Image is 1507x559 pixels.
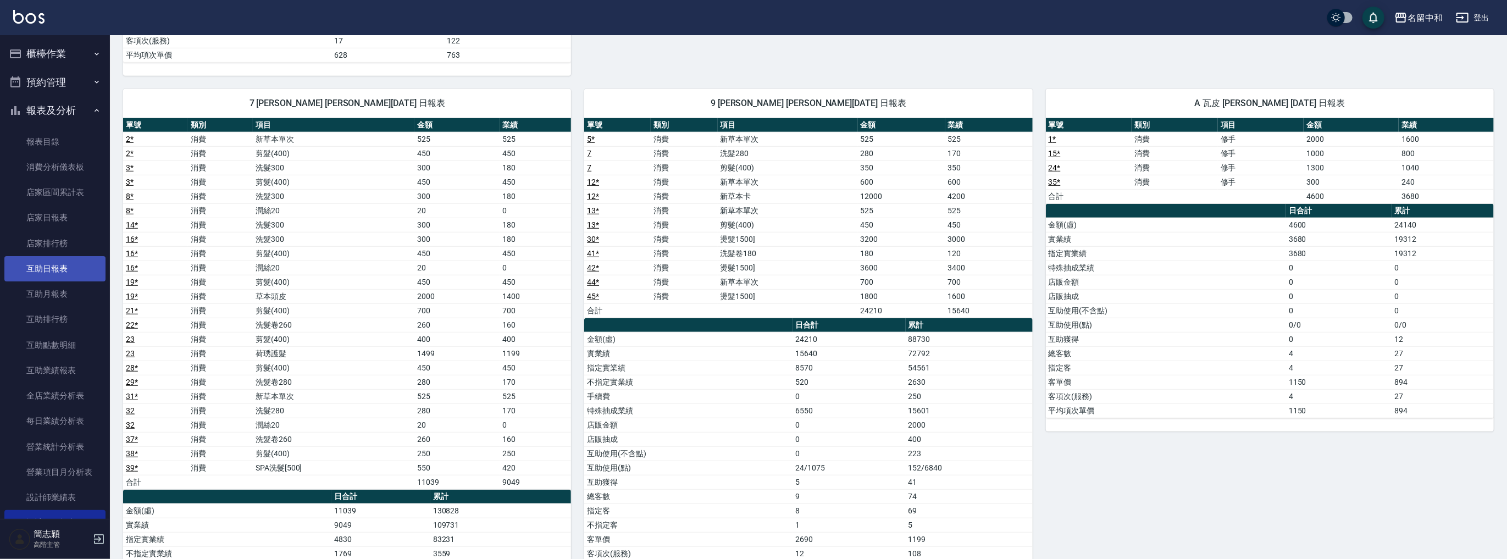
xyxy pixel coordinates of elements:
td: 72792 [906,346,1033,361]
td: 450 [414,146,500,160]
td: 0 [1286,289,1392,303]
td: 525 [945,203,1033,218]
td: 消費 [188,403,253,418]
td: 燙髮1500] [718,232,858,246]
button: 櫃檯作業 [4,40,106,68]
td: 0 [1392,275,1494,289]
td: 12 [1392,332,1494,346]
td: 300 [414,189,500,203]
td: 平均項次單價 [1046,403,1286,418]
a: 店家區間累計表 [4,180,106,205]
td: 450 [414,275,500,289]
td: 450 [500,175,571,189]
td: 1150 [1286,375,1392,389]
td: 525 [858,132,945,146]
a: 互助日報表 [4,256,106,281]
td: 400 [414,332,500,346]
td: 平均項次單價 [123,48,331,62]
td: 剪髮(400) [253,361,414,375]
td: 草本頭皮 [253,289,414,303]
td: 4 [1286,346,1392,361]
td: 20 [414,261,500,275]
td: 15640 [793,346,905,361]
td: 180 [500,189,571,203]
td: 店販抽成 [584,432,793,446]
td: 700 [945,275,1033,289]
td: 4 [1286,361,1392,375]
td: 27 [1392,389,1494,403]
td: 700 [414,303,500,318]
td: 19312 [1392,232,1494,246]
td: 763 [444,48,571,62]
td: 700 [500,303,571,318]
td: 合計 [1046,189,1132,203]
td: 20 [414,203,500,218]
a: 23 [126,349,135,358]
td: 800 [1399,146,1494,160]
td: 27 [1392,346,1494,361]
td: 600 [945,175,1033,189]
th: 項目 [253,118,414,132]
td: 450 [500,275,571,289]
td: 消費 [188,346,253,361]
th: 類別 [188,118,253,132]
a: 32 [126,406,135,415]
td: 消費 [188,160,253,175]
div: 名留中和 [1408,11,1443,25]
td: 互助使用(不含點) [1046,303,1286,318]
td: 894 [1392,403,1494,418]
td: 450 [500,361,571,375]
td: 特殊抽成業績 [1046,261,1286,275]
td: 消費 [188,261,253,275]
td: 客項次(服務) [1046,389,1286,403]
td: 1400 [500,289,571,303]
td: SPA洗髮[500] [253,461,414,475]
td: 0 [1286,303,1392,318]
td: 3600 [858,261,945,275]
th: 類別 [1132,118,1218,132]
td: 12000 [858,189,945,203]
td: 1800 [858,289,945,303]
td: 店販金額 [584,418,793,432]
td: 消費 [188,232,253,246]
th: 日合計 [793,318,905,333]
img: Person [9,528,31,550]
td: 指定實業績 [1046,246,1286,261]
td: 250 [500,446,571,461]
td: 特殊抽成業績 [584,403,793,418]
td: 金額(虛) [1046,218,1286,232]
td: 223 [906,446,1033,461]
a: 全店業績分析表 [4,383,106,408]
td: 新草本單次 [718,203,858,218]
a: 互助業績報表 [4,358,106,383]
td: 6550 [793,403,905,418]
td: 180 [500,218,571,232]
td: 400 [500,332,571,346]
td: 24140 [1392,218,1494,232]
td: 消費 [651,203,717,218]
a: 7 [587,149,591,158]
th: 金額 [1304,118,1399,132]
td: 剪髮(400) [253,303,414,318]
td: 新草本卡 [718,189,858,203]
td: 剪髮(400) [253,332,414,346]
td: 不指定實業績 [584,375,793,389]
td: 3680 [1399,189,1494,203]
td: 消費 [188,189,253,203]
a: 23 [126,335,135,344]
td: 170 [500,375,571,389]
table: a dense table [123,118,571,490]
td: 消費 [188,218,253,232]
img: Logo [13,10,45,24]
th: 金額 [858,118,945,132]
td: 0 [500,261,571,275]
td: 消費 [188,432,253,446]
td: 消費 [188,332,253,346]
span: A 瓦皮 [PERSON_NAME] [DATE] 日報表 [1059,98,1481,109]
td: 指定客 [1046,361,1286,375]
td: 消費 [1132,160,1218,175]
td: 潤絲20 [253,261,414,275]
td: 燙髮1500] [718,289,858,303]
td: 消費 [651,232,717,246]
td: 250 [414,446,500,461]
